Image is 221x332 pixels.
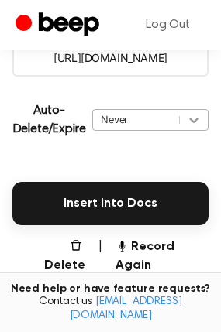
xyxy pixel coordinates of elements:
[70,296,182,321] a: [EMAIL_ADDRESS][DOMAIN_NAME]
[12,101,86,139] p: Auto-Delete/Expire
[116,238,209,275] button: Record Again
[101,112,171,127] div: Never
[16,10,103,40] a: Beep
[12,182,209,225] button: Insert into Docs
[130,6,205,43] a: Log Out
[31,238,85,275] button: Delete
[9,296,212,323] span: Contact us
[98,238,103,275] span: |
